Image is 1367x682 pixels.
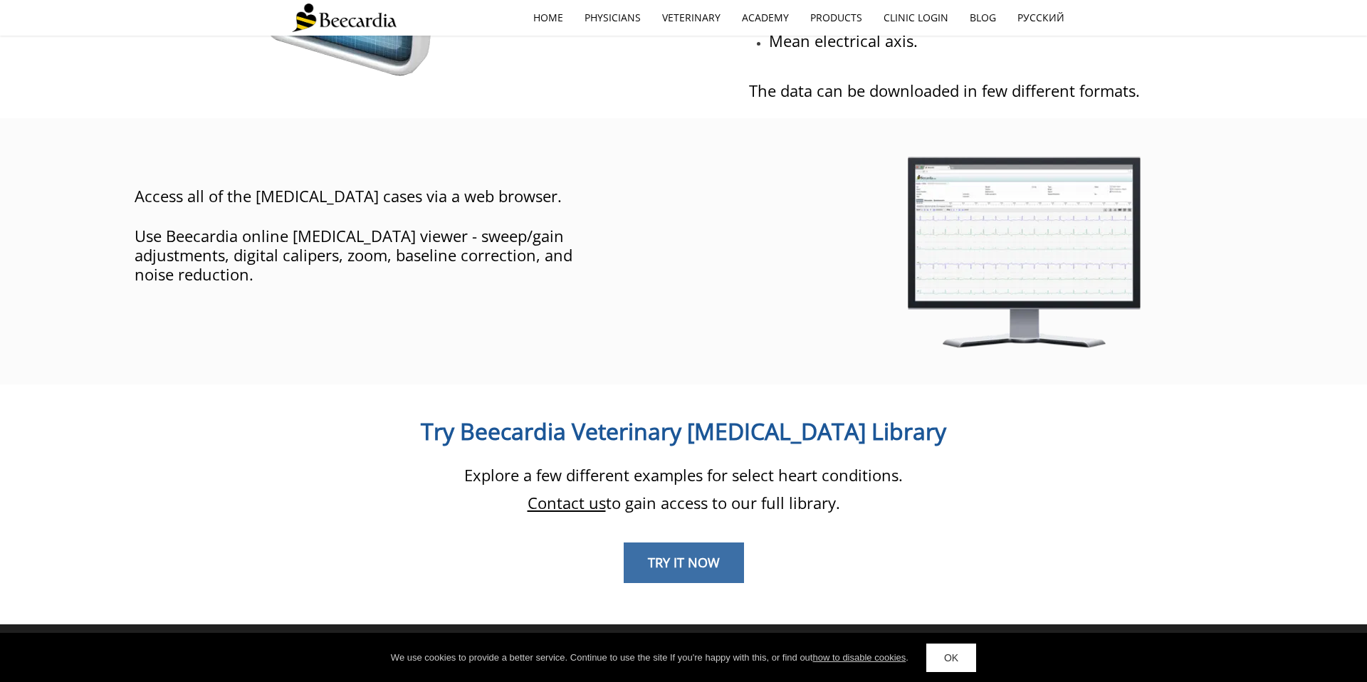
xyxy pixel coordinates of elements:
a: Clinic Login [873,1,959,34]
span: Mean electrical axis. [769,30,918,51]
span: to gain access to our full library. [528,492,840,513]
a: Contact us [528,492,606,513]
a: Blog [959,1,1007,34]
span: TRY IT NOW [648,554,720,571]
span: Try Beecardia Veterinary [MEDICAL_DATA] Library [421,416,946,446]
div: We use cookies to provide a better service. Continue to use the site If you're happy with this, o... [391,651,908,665]
a: Physicians [574,1,651,34]
span: Access all of the [MEDICAL_DATA] cases via a web browser. [135,185,562,206]
a: Русский [1007,1,1075,34]
a: home [523,1,574,34]
span: The data can be downloaded in few different formats. [749,80,1140,101]
a: Academy [731,1,800,34]
a: About Us [681,631,721,644]
img: View electrocardiographic recordings from PhysioBank with our online ECG viewer [882,147,1163,356]
a: OK [926,644,976,672]
span: Use Beecardia online [MEDICAL_DATA] viewer - sweep/gain adjustments, digital calipers, zoom, base... [135,225,572,285]
span: CONTACT [892,629,939,644]
a: P [479,631,485,644]
a: roducts [485,631,518,644]
a: TRY IT NOW [624,542,744,584]
a: how to disable cookies [812,652,906,663]
img: Beecardia [292,4,397,32]
span: Explore a few different examples for select heart conditions. [464,464,903,486]
a: Products [800,1,873,34]
span: NAVIGATION [292,629,355,644]
a: Veterinary [651,1,731,34]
